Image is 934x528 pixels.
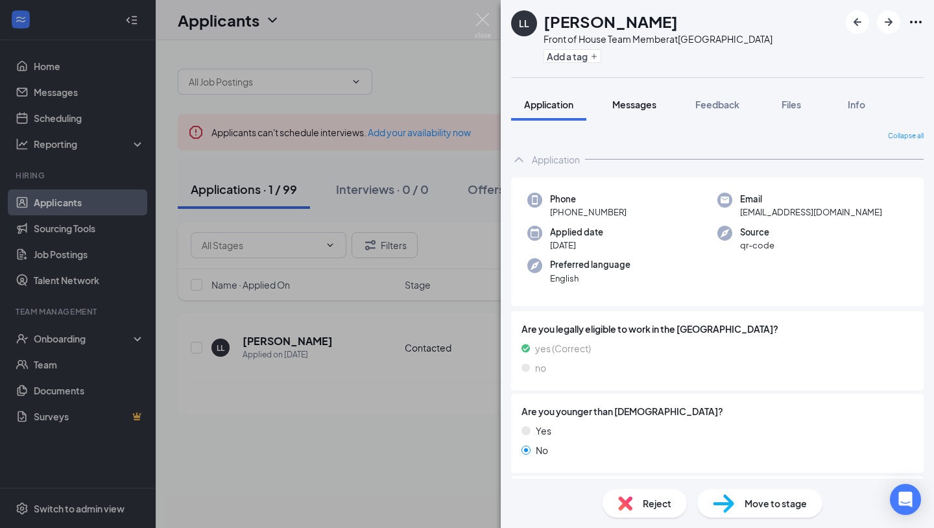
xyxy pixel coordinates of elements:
span: [DATE] [550,239,603,252]
span: Reject [643,496,671,510]
span: Phone [550,193,627,206]
span: qr-code [740,239,774,252]
span: No [536,443,548,457]
span: yes (Correct) [535,341,591,355]
svg: ArrowLeftNew [850,14,865,30]
span: Yes [536,424,551,438]
div: Front of House Team Member at [GEOGRAPHIC_DATA] [544,32,772,45]
span: Move to stage [745,496,807,510]
div: Application [532,153,580,166]
button: ArrowLeftNew [846,10,869,34]
span: Email [740,193,882,206]
svg: ArrowRight [881,14,896,30]
span: Source [740,226,774,239]
span: Feedback [695,99,739,110]
span: Are you younger than [DEMOGRAPHIC_DATA]? [521,404,723,418]
div: Open Intercom Messenger [890,484,921,515]
span: Are you legally eligible to work in the [GEOGRAPHIC_DATA]? [521,322,913,336]
span: [EMAIL_ADDRESS][DOMAIN_NAME] [740,206,882,219]
span: Files [782,99,801,110]
span: Applied date [550,226,603,239]
span: [PHONE_NUMBER] [550,206,627,219]
svg: Plus [590,53,598,60]
svg: ChevronUp [511,152,527,167]
button: PlusAdd a tag [544,49,601,63]
span: English [550,272,630,285]
span: Preferred language [550,258,630,271]
span: Application [524,99,573,110]
span: no [535,361,546,375]
div: LL [519,17,529,30]
button: ArrowRight [877,10,900,34]
svg: Ellipses [908,14,924,30]
span: Info [848,99,865,110]
span: Collapse all [888,131,924,141]
span: Messages [612,99,656,110]
h1: [PERSON_NAME] [544,10,678,32]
